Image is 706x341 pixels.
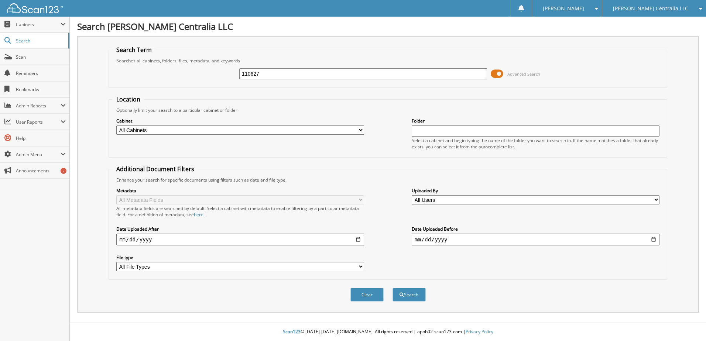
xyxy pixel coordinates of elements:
span: Help [16,135,66,141]
button: Clear [350,288,384,302]
div: All metadata fields are searched by default. Select a cabinet with metadata to enable filtering b... [116,205,364,218]
h1: Search [PERSON_NAME] Centralia LLC [77,20,699,32]
div: Optionally limit your search to a particular cabinet or folder [113,107,663,113]
div: Enhance your search for specific documents using filters such as date and file type. [113,177,663,183]
a: here [194,211,203,218]
span: Admin Reports [16,103,61,109]
legend: Search Term [113,46,155,54]
div: Select a cabinet and begin typing the name of the folder you want to search in. If the name match... [412,137,659,150]
label: File type [116,254,364,261]
legend: Location [113,95,144,103]
div: Searches all cabinets, folders, files, metadata, and keywords [113,58,663,64]
span: Cabinets [16,21,61,28]
label: Metadata [116,187,364,194]
div: 2 [61,168,66,174]
img: scan123-logo-white.svg [7,3,63,13]
button: Search [393,288,426,302]
span: User Reports [16,119,61,125]
input: end [412,234,659,245]
span: Search [16,38,65,44]
span: Bookmarks [16,86,66,93]
span: Scan [16,54,66,60]
legend: Additional Document Filters [113,165,198,173]
span: [PERSON_NAME] [543,6,584,11]
span: Reminders [16,70,66,76]
label: Date Uploaded After [116,226,364,232]
input: start [116,234,364,245]
span: [PERSON_NAME] Centralia LLC [613,6,688,11]
label: Folder [412,118,659,124]
label: Uploaded By [412,187,659,194]
span: Admin Menu [16,151,61,158]
label: Date Uploaded Before [412,226,659,232]
span: Scan123 [283,328,301,335]
div: © [DATE]-[DATE] [DOMAIN_NAME]. All rights reserved | appb02-scan123-com | [70,323,706,341]
label: Cabinet [116,118,364,124]
a: Privacy Policy [466,328,493,335]
span: Announcements [16,168,66,174]
span: Advanced Search [507,71,540,77]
